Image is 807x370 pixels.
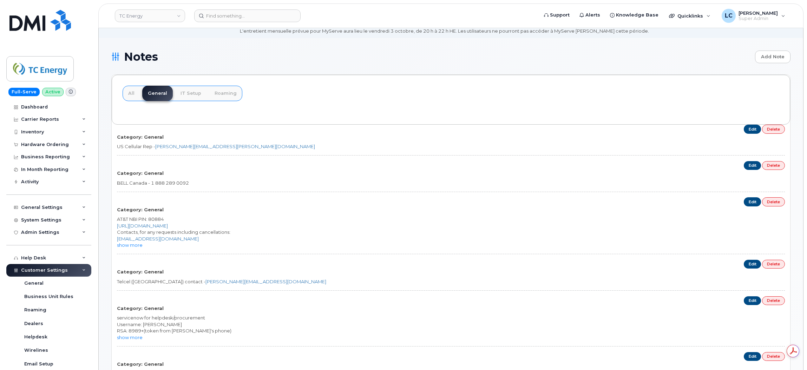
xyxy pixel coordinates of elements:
[605,8,663,22] a: Knowledge Base
[117,305,164,311] strong: Category: General
[739,16,778,21] span: Super Admin
[762,352,785,361] a: Delete
[762,260,785,269] a: Delete
[539,8,575,22] a: Support
[194,9,301,22] input: Find something...
[616,12,658,19] span: Knowledge Base
[117,207,164,212] strong: Category: General
[585,12,600,19] span: Alerts
[205,279,326,284] a: [PERSON_NAME][EMAIL_ADDRESS][DOMAIN_NAME]
[117,143,785,150] div: US Cellular Rep -
[117,335,143,340] a: show more
[744,197,761,206] a: Edit
[664,9,715,23] div: Quicklinks
[575,8,605,22] a: Alerts
[744,125,761,133] a: Edit
[117,242,143,248] a: show more
[550,12,570,19] span: Support
[117,236,199,242] a: [EMAIL_ADDRESS][DOMAIN_NAME]
[175,86,207,101] a: IT Setup
[725,12,733,20] span: LC
[117,216,785,229] div: AT&T NBI PIN: 80884
[117,223,168,229] a: [URL][DOMAIN_NAME]
[117,315,785,321] div: servicenow for helpdesk/procurement
[115,9,185,22] a: TC Energy
[117,278,785,285] div: Telcel ([GEOGRAPHIC_DATA]) contact -
[762,197,785,206] a: Delete
[744,161,761,170] a: Edit
[111,51,790,64] h1: Notes
[155,144,315,149] a: [PERSON_NAME][EMAIL_ADDRESS][PERSON_NAME][DOMAIN_NAME]
[123,86,140,101] a: All
[117,170,164,176] strong: Category: General
[117,361,164,367] strong: Category: General
[117,269,164,275] strong: Category: General
[717,9,790,23] div: Logan Cole
[142,86,173,101] a: General
[739,10,778,16] span: [PERSON_NAME]
[744,260,761,269] a: Edit
[677,13,703,19] span: Quicklinks
[762,125,785,133] a: Delete
[762,161,785,170] a: Delete
[762,296,785,305] a: Delete
[117,321,785,334] div: Username: [PERSON_NAME] RSA: 8989+(token from [PERSON_NAME]'s phone)
[117,134,164,140] strong: Category: General
[744,352,761,361] a: Edit
[209,86,242,101] a: Roaming
[117,180,785,186] div: BELL Canada - 1 888 289 0092
[755,51,790,64] a: Add Note
[117,229,785,242] div: Contacts, for any requests including cancellations:
[744,296,761,305] a: Edit
[776,339,802,365] iframe: Messenger Launcher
